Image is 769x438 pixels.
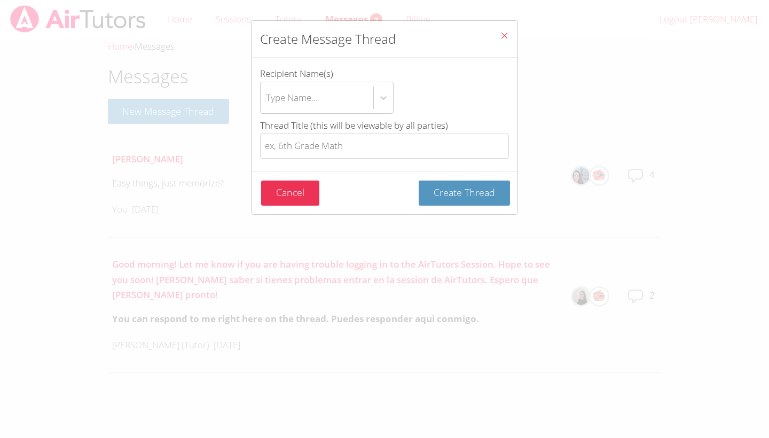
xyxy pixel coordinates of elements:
span: Create Thread [434,186,495,199]
span: Thread Title (this will be viewable by all parties) [260,119,448,131]
input: Recipient Name(s)Type Name... [266,85,267,110]
button: Close [491,21,517,53]
span: Recipient Name(s) [260,67,333,80]
div: Type Name... [266,90,318,105]
button: Cancel [261,181,319,206]
input: Thread Title (this will be viewable by all parties) [260,134,509,159]
h2: Create Message Thread [260,29,396,49]
button: Create Thread [419,181,510,206]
